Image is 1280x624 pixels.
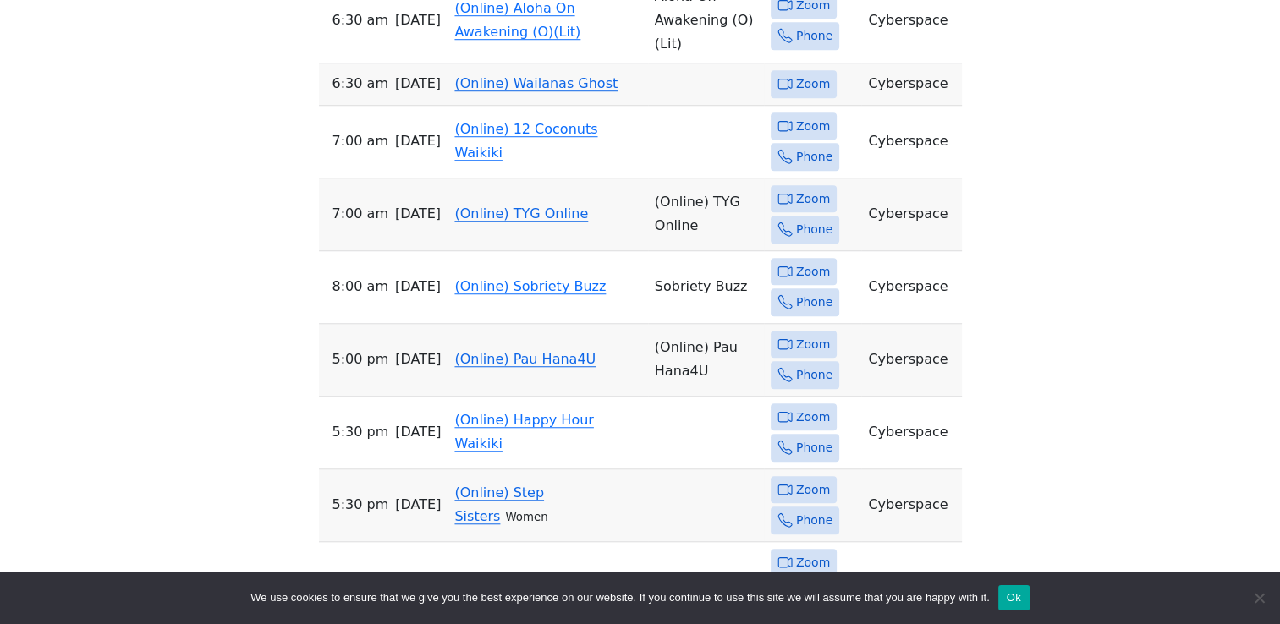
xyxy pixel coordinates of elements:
[395,72,441,96] span: [DATE]
[454,569,595,585] a: (Online) Ohua Group
[395,129,441,153] span: [DATE]
[861,251,961,324] td: Cyberspace
[395,493,441,517] span: [DATE]
[454,121,597,161] a: (Online) 12 Coconuts Waikiki
[332,348,389,371] span: 5:00 PM
[395,275,441,298] span: [DATE]
[454,278,606,294] a: (Online) Sobriety Buzz
[454,205,588,222] a: (Online) TYG Online
[998,585,1030,610] button: Ok
[395,348,441,371] span: [DATE]
[505,511,547,523] small: Women
[1250,589,1267,606] span: No
[796,552,830,573] span: Zoom
[796,407,830,428] span: Zoom
[861,106,961,178] td: Cyberspace
[796,364,832,386] span: Phone
[796,479,830,501] span: Zoom
[796,292,832,313] span: Phone
[332,566,389,589] span: 7:30 PM
[796,116,830,137] span: Zoom
[332,8,388,32] span: 6:30 AM
[861,542,961,615] td: Cyberspace
[796,189,830,210] span: Zoom
[796,146,832,167] span: Phone
[861,324,961,397] td: Cyberspace
[454,75,618,91] a: (Online) Wailanas Ghost
[332,129,388,153] span: 7:00 AM
[861,469,961,542] td: Cyberspace
[861,63,961,106] td: Cyberspace
[648,178,764,251] td: (Online) TYG Online
[796,437,832,458] span: Phone
[454,412,593,452] a: (Online) Happy Hour Waikiki
[796,74,830,95] span: Zoom
[395,566,441,589] span: [DATE]
[395,202,441,226] span: [DATE]
[332,202,388,226] span: 7:00 AM
[796,219,832,240] span: Phone
[332,493,389,517] span: 5:30 PM
[648,251,764,324] td: Sobriety Buzz
[332,72,388,96] span: 6:30 AM
[861,397,961,469] td: Cyberspace
[796,510,832,531] span: Phone
[861,178,961,251] td: Cyberspace
[395,420,441,444] span: [DATE]
[332,420,389,444] span: 5:30 PM
[454,484,544,524] a: (Online) Step Sisters
[250,589,989,606] span: We use cookies to ensure that we give you the best experience on our website. If you continue to ...
[796,25,832,47] span: Phone
[648,324,764,397] td: (Online) Pau Hana4U
[796,261,830,282] span: Zoom
[332,275,388,298] span: 8:00 AM
[796,334,830,355] span: Zoom
[395,8,441,32] span: [DATE]
[454,351,596,367] a: (Online) Pau Hana4U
